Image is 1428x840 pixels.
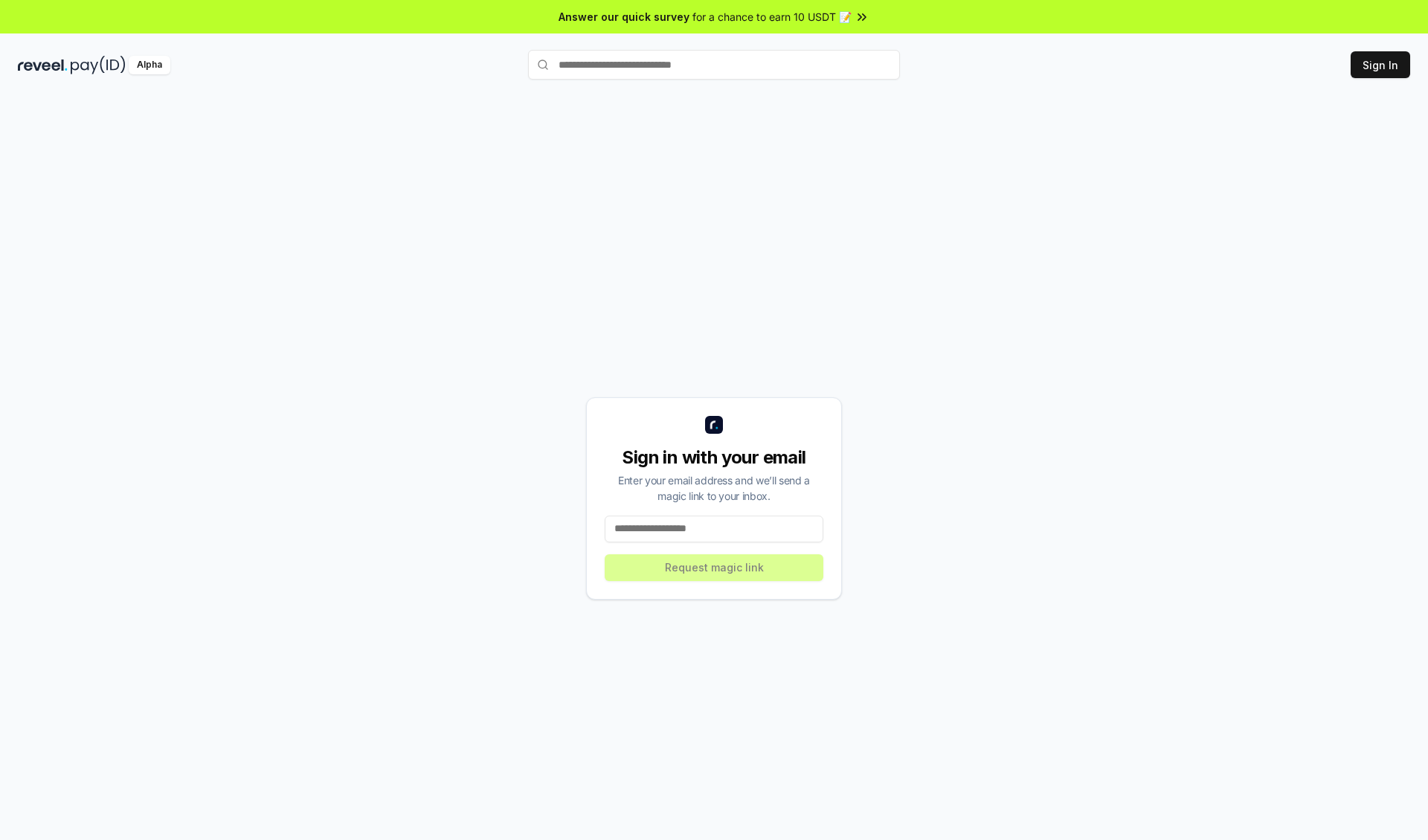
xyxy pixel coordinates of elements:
div: Sign in with your email [605,446,823,469]
img: reveel_dark [18,56,68,74]
div: Alpha [129,56,170,74]
span: Answer our quick survey [559,9,689,25]
img: logo_small [705,416,723,434]
div: Enter your email address and we’ll send a magic link to your inbox. [605,472,823,504]
span: for a chance to earn 10 USDT 📝 [692,9,852,25]
img: pay_id [71,56,126,74]
button: Sign In [1351,51,1410,78]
